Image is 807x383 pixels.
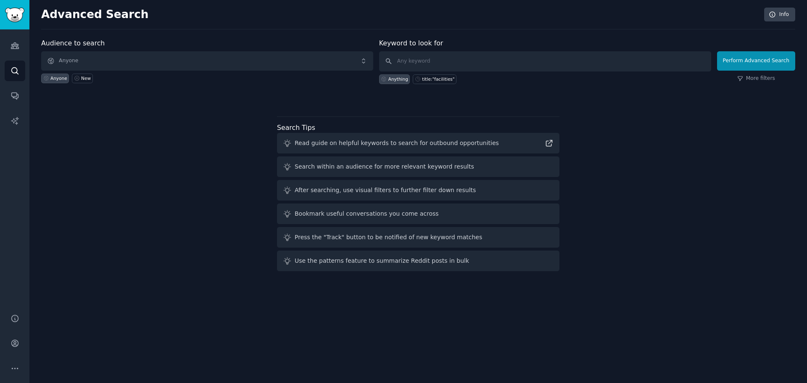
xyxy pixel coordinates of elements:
div: Anything [388,76,408,82]
div: Anyone [50,75,67,81]
img: GummySearch logo [5,8,24,22]
button: Perform Advanced Search [717,51,795,71]
a: Info [764,8,795,22]
a: More filters [737,75,775,82]
input: Any keyword [379,51,711,71]
label: Audience to search [41,39,105,47]
div: Use the patterns feature to summarize Reddit posts in bulk [295,256,469,265]
label: Keyword to look for [379,39,443,47]
div: New [81,75,91,81]
button: Anyone [41,51,373,71]
h2: Advanced Search [41,8,760,21]
label: Search Tips [277,124,315,132]
div: After searching, use visual filters to further filter down results [295,186,476,195]
div: Bookmark useful conversations you come across [295,209,439,218]
div: Search within an audience for more relevant keyword results [295,162,474,171]
div: Read guide on helpful keywords to search for outbound opportunities [295,139,499,148]
a: New [72,74,92,83]
div: title:"facilities" [422,76,454,82]
div: Press the "Track" button to be notified of new keyword matches [295,233,482,242]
